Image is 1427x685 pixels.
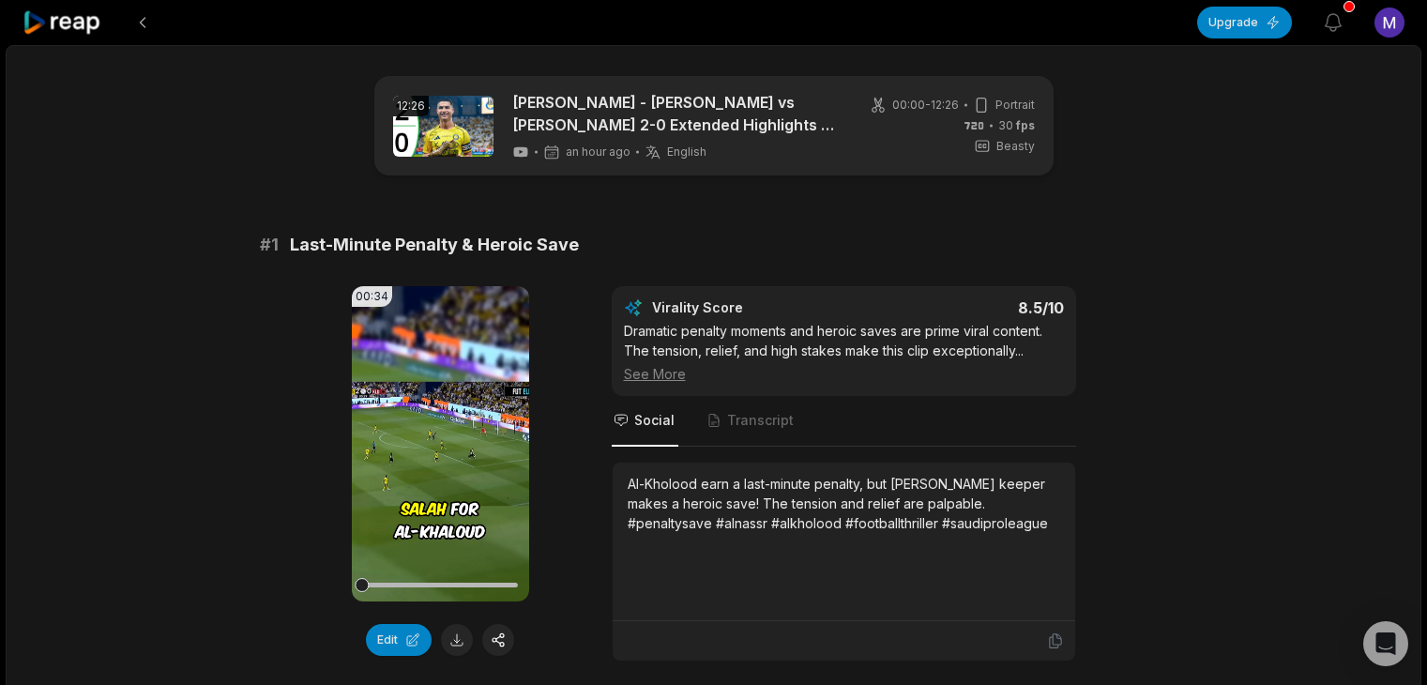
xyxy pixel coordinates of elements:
[1197,7,1292,38] button: Upgrade
[862,298,1064,317] div: 8.5 /10
[667,145,706,160] span: English
[727,411,794,430] span: Transcript
[995,97,1035,114] span: Portrait
[998,117,1035,134] span: 30
[892,97,959,114] span: 00:00 - 12:26
[366,624,432,656] button: Edit
[566,145,630,160] span: an hour ago
[260,232,279,258] span: # 1
[612,396,1076,447] nav: Tabs
[352,286,529,601] video: Your browser does not support mp4 format.
[628,474,1060,533] div: Al-Kholood earn a last-minute penalty, but [PERSON_NAME] keeper makes a heroic save! The tension ...
[624,321,1064,384] div: Dramatic penalty moments and heroic saves are prime viral content. The tension, relief, and high ...
[624,364,1064,384] div: See More
[652,298,854,317] div: Virality Score
[634,411,675,430] span: Social
[996,138,1035,155] span: Beasty
[1016,118,1035,132] span: fps
[512,91,836,136] a: [PERSON_NAME] - [PERSON_NAME] vs [PERSON_NAME] 2-0 Extended Highlights & Goals 2025
[290,232,579,258] span: Last-Minute Penalty & Heroic Save
[1363,621,1408,666] div: Open Intercom Messenger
